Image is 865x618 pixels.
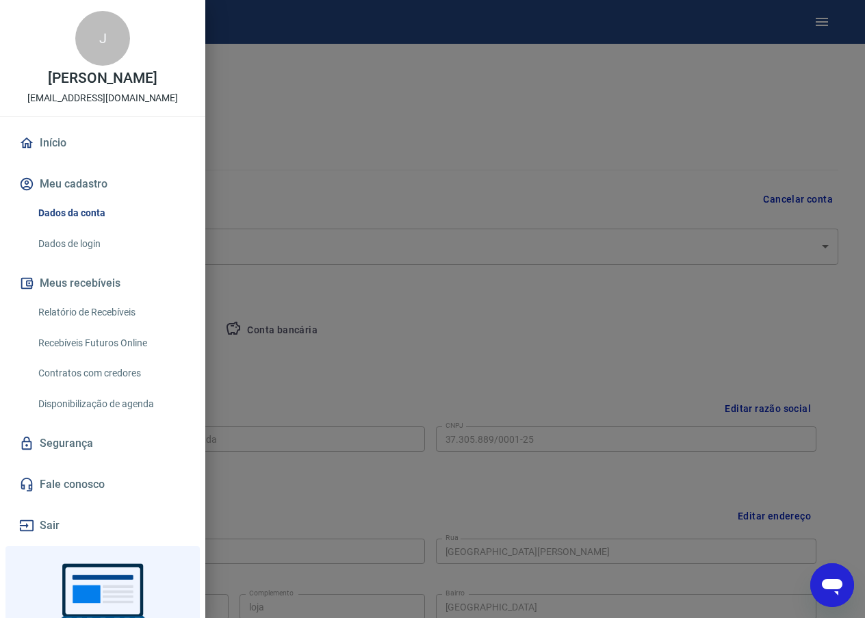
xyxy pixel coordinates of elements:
a: Início [16,128,189,158]
a: Contratos com credores [33,359,189,387]
a: Dados de login [33,230,189,258]
button: Sair [16,511,189,541]
button: Meu cadastro [16,169,189,199]
div: J [75,11,130,66]
a: Segurança [16,428,189,459]
a: Dados da conta [33,199,189,227]
p: [PERSON_NAME] [48,71,157,86]
a: Relatório de Recebíveis [33,298,189,326]
button: Meus recebíveis [16,268,189,298]
a: Recebíveis Futuros Online [33,329,189,357]
a: Disponibilização de agenda [33,390,189,418]
iframe: Button to launch messaging window [810,563,854,607]
p: [EMAIL_ADDRESS][DOMAIN_NAME] [27,91,179,105]
a: Fale conosco [16,469,189,500]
